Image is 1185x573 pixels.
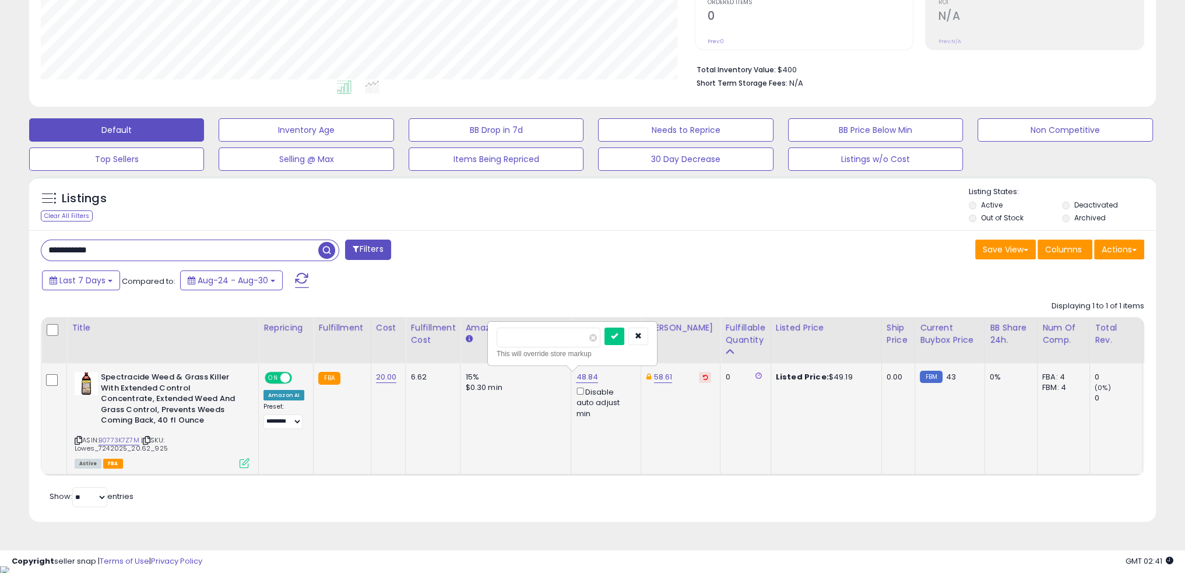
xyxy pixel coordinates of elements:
[938,38,961,45] small: Prev: N/A
[1095,372,1142,382] div: 0
[1095,322,1137,346] div: Total Rev.
[697,62,1135,76] li: $400
[263,390,304,400] div: Amazon AI
[1042,382,1081,393] div: FBM: 4
[969,187,1156,198] p: Listing States:
[219,118,393,142] button: Inventory Age
[981,200,1003,210] label: Active
[29,118,204,142] button: Default
[290,373,309,383] span: OFF
[1094,240,1144,259] button: Actions
[465,372,562,382] div: 15%
[409,147,583,171] button: Items Being Repriced
[789,78,803,89] span: N/A
[99,435,139,445] a: B0773K7Z7M
[12,556,202,567] div: seller snap | |
[990,372,1028,382] div: 0%
[576,385,632,419] div: Disable auto adjust min
[42,270,120,290] button: Last 7 Days
[122,276,175,287] span: Compared to:
[646,322,715,334] div: [PERSON_NAME]
[318,372,340,385] small: FBA
[598,147,773,171] button: 30 Day Decrease
[977,118,1152,142] button: Non Competitive
[376,322,401,334] div: Cost
[725,322,765,346] div: Fulfillable Quantity
[938,9,1144,25] h2: N/A
[376,371,397,383] a: 20.00
[697,78,787,88] b: Short Term Storage Fees:
[1052,301,1144,312] div: Displaying 1 to 1 of 1 items
[1042,322,1085,346] div: Num of Comp.
[266,373,280,383] span: ON
[1038,240,1092,259] button: Columns
[151,556,202,567] a: Privacy Policy
[990,322,1032,346] div: BB Share 24h.
[975,240,1036,259] button: Save View
[318,322,365,334] div: Fulfillment
[1095,383,1111,392] small: (0%)
[1074,213,1106,223] label: Archived
[263,322,308,334] div: Repricing
[50,491,133,502] span: Show: entries
[465,334,472,344] small: Amazon Fees.
[72,322,254,334] div: Title
[1074,200,1118,210] label: Deactivated
[75,372,98,395] img: 41kVdCdCHvL._SL40_.jpg
[59,275,106,286] span: Last 7 Days
[788,118,963,142] button: BB Price Below Min
[465,322,566,334] div: Amazon Fees
[1045,244,1082,255] span: Columns
[776,371,829,382] b: Listed Price:
[776,372,873,382] div: $49.19
[409,118,583,142] button: BB Drop in 7d
[708,38,724,45] small: Prev: 0
[887,372,906,382] div: 0.00
[180,270,283,290] button: Aug-24 - Aug-30
[497,348,648,360] div: This will override store markup
[12,556,54,567] strong: Copyright
[41,210,93,222] div: Clear All Filters
[920,371,943,383] small: FBM
[576,371,598,383] a: 48.84
[788,147,963,171] button: Listings w/o Cost
[697,65,776,75] b: Total Inventory Value:
[103,459,123,469] span: FBA
[75,435,168,453] span: | SKU: Lowes_7242025_20.62_925
[75,459,101,469] span: All listings currently available for purchase on Amazon
[1126,556,1173,567] span: 2025-09-8 02:41 GMT
[75,372,249,467] div: ASIN:
[410,372,451,382] div: 6.62
[1042,372,1081,382] div: FBA: 4
[776,322,877,334] div: Listed Price
[945,371,955,382] span: 43
[887,322,910,346] div: Ship Price
[263,403,304,429] div: Preset:
[101,372,242,429] b: Spectracide Weed & Grass Killer With Extended Control Concentrate, Extended Weed And Grass Contro...
[725,372,761,382] div: 0
[345,240,391,260] button: Filters
[598,118,773,142] button: Needs to Reprice
[100,556,149,567] a: Terms of Use
[62,191,107,207] h5: Listings
[1095,393,1142,403] div: 0
[29,147,204,171] button: Top Sellers
[920,322,980,346] div: Current Buybox Price
[198,275,268,286] span: Aug-24 - Aug-30
[708,9,913,25] h2: 0
[410,322,455,346] div: Fulfillment Cost
[465,382,562,393] div: $0.30 min
[219,147,393,171] button: Selling @ Max
[981,213,1024,223] label: Out of Stock
[654,371,673,383] a: 58.61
